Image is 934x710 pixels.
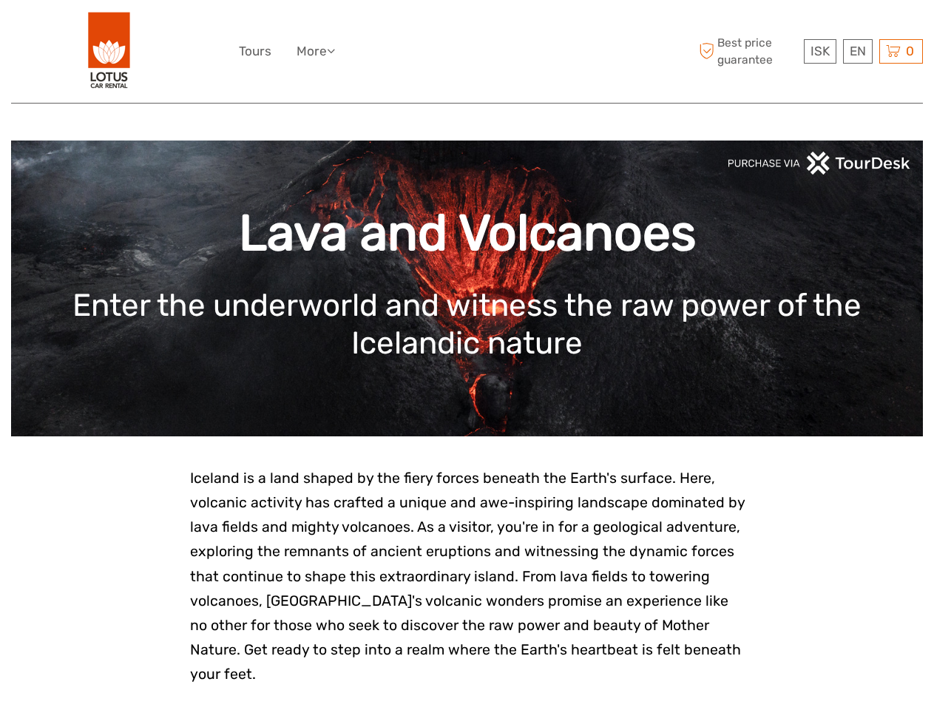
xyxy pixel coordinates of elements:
[88,11,131,92] img: 443-e2bd2384-01f0-477a-b1bf-f993e7f52e7d_logo_big.png
[904,44,916,58] span: 0
[727,152,912,175] img: PurchaseViaTourDeskwhite.png
[297,41,335,62] a: More
[695,35,800,67] span: Best price guarantee
[239,41,271,62] a: Tours
[843,39,873,64] div: EN
[33,287,901,362] h1: Enter the underworld and witness the raw power of the Icelandic nature
[33,203,901,263] h1: Lava and Volcanoes
[811,44,830,58] span: ISK
[190,470,745,683] span: Iceland is a land shaped by the fiery forces beneath the Earth's surface. Here, volcanic activity...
